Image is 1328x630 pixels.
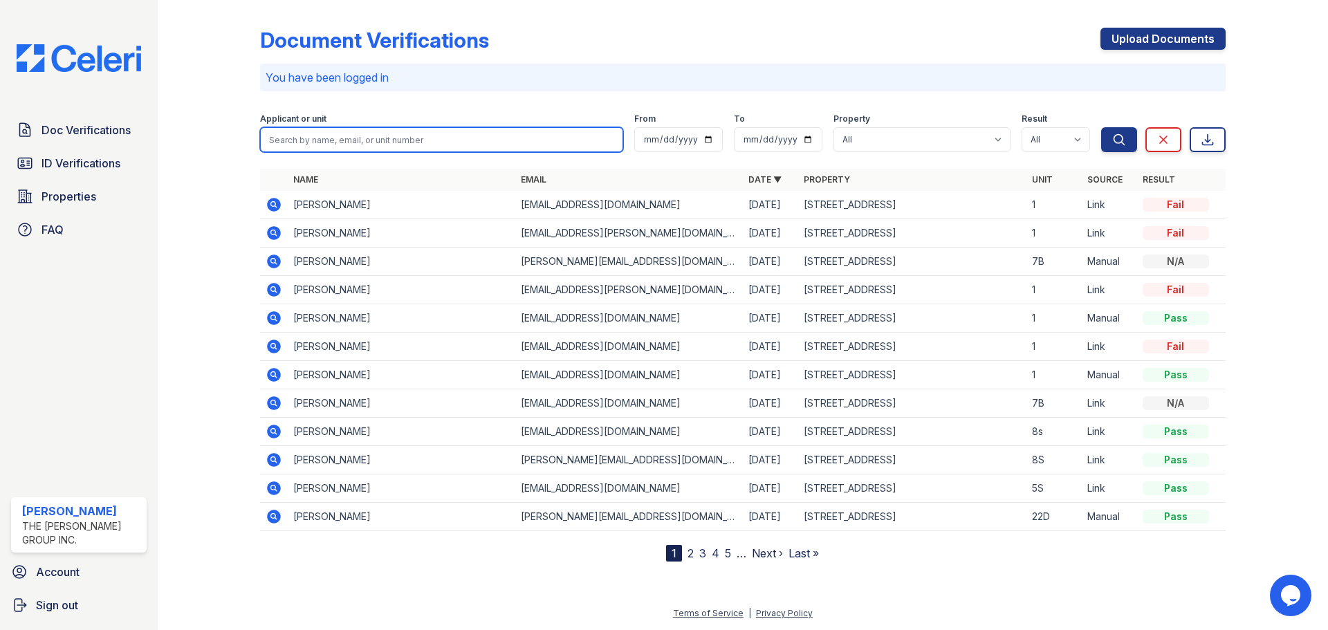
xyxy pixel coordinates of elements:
[288,191,515,219] td: [PERSON_NAME]
[1026,446,1082,474] td: 8S
[1082,361,1137,389] td: Manual
[1143,396,1209,410] div: N/A
[798,474,1026,503] td: [STREET_ADDRESS]
[1143,368,1209,382] div: Pass
[1082,219,1137,248] td: Link
[1143,510,1209,524] div: Pass
[515,361,743,389] td: [EMAIL_ADDRESS][DOMAIN_NAME]
[798,191,1026,219] td: [STREET_ADDRESS]
[36,564,80,580] span: Account
[1143,340,1209,353] div: Fail
[798,446,1026,474] td: [STREET_ADDRESS]
[41,221,64,238] span: FAQ
[1026,389,1082,418] td: 7B
[1143,174,1175,185] a: Result
[288,333,515,361] td: [PERSON_NAME]
[1026,361,1082,389] td: 1
[515,248,743,276] td: [PERSON_NAME][EMAIL_ADDRESS][DOMAIN_NAME]
[288,418,515,446] td: [PERSON_NAME]
[11,183,147,210] a: Properties
[515,446,743,474] td: [PERSON_NAME][EMAIL_ADDRESS][DOMAIN_NAME]
[743,191,798,219] td: [DATE]
[798,304,1026,333] td: [STREET_ADDRESS]
[737,545,746,562] span: …
[743,474,798,503] td: [DATE]
[725,546,731,560] a: 5
[752,546,783,560] a: Next ›
[1082,333,1137,361] td: Link
[798,276,1026,304] td: [STREET_ADDRESS]
[293,174,318,185] a: Name
[6,558,152,586] a: Account
[22,519,141,547] div: The [PERSON_NAME] Group Inc.
[1026,304,1082,333] td: 1
[743,248,798,276] td: [DATE]
[288,389,515,418] td: [PERSON_NAME]
[515,191,743,219] td: [EMAIL_ADDRESS][DOMAIN_NAME]
[288,503,515,531] td: [PERSON_NAME]
[1026,418,1082,446] td: 8s
[288,276,515,304] td: [PERSON_NAME]
[798,361,1026,389] td: [STREET_ADDRESS]
[804,174,850,185] a: Property
[1082,446,1137,474] td: Link
[1022,113,1047,124] label: Result
[798,248,1026,276] td: [STREET_ADDRESS]
[260,113,326,124] label: Applicant or unit
[515,333,743,361] td: [EMAIL_ADDRESS][DOMAIN_NAME]
[1087,174,1123,185] a: Source
[743,446,798,474] td: [DATE]
[6,591,152,619] a: Sign out
[1026,248,1082,276] td: 7B
[743,304,798,333] td: [DATE]
[11,116,147,144] a: Doc Verifications
[260,127,623,152] input: Search by name, email, or unit number
[688,546,694,560] a: 2
[743,219,798,248] td: [DATE]
[1143,425,1209,438] div: Pass
[11,149,147,177] a: ID Verifications
[288,446,515,474] td: [PERSON_NAME]
[1143,198,1209,212] div: Fail
[1026,503,1082,531] td: 22D
[1143,226,1209,240] div: Fail
[515,219,743,248] td: [EMAIL_ADDRESS][PERSON_NAME][DOMAIN_NAME]
[1026,276,1082,304] td: 1
[1143,254,1209,268] div: N/A
[748,174,782,185] a: Date ▼
[1082,191,1137,219] td: Link
[1082,474,1137,503] td: Link
[788,546,819,560] a: Last »
[288,219,515,248] td: [PERSON_NAME]
[1143,481,1209,495] div: Pass
[1026,474,1082,503] td: 5S
[1026,191,1082,219] td: 1
[748,608,751,618] div: |
[712,546,719,560] a: 4
[1082,389,1137,418] td: Link
[41,122,131,138] span: Doc Verifications
[699,546,706,560] a: 3
[41,188,96,205] span: Properties
[1270,575,1314,616] iframe: chat widget
[288,361,515,389] td: [PERSON_NAME]
[515,418,743,446] td: [EMAIL_ADDRESS][DOMAIN_NAME]
[6,44,152,72] img: CE_Logo_Blue-a8612792a0a2168367f1c8372b55b34899dd931a85d93a1a3d3e32e68fde9ad4.png
[288,248,515,276] td: [PERSON_NAME]
[11,216,147,243] a: FAQ
[1082,304,1137,333] td: Manual
[833,113,870,124] label: Property
[1143,311,1209,325] div: Pass
[756,608,813,618] a: Privacy Policy
[1082,418,1137,446] td: Link
[41,155,120,172] span: ID Verifications
[515,304,743,333] td: [EMAIL_ADDRESS][DOMAIN_NAME]
[266,69,1220,86] p: You have been logged in
[36,597,78,613] span: Sign out
[666,545,682,562] div: 1
[798,219,1026,248] td: [STREET_ADDRESS]
[743,361,798,389] td: [DATE]
[1082,503,1137,531] td: Manual
[798,503,1026,531] td: [STREET_ADDRESS]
